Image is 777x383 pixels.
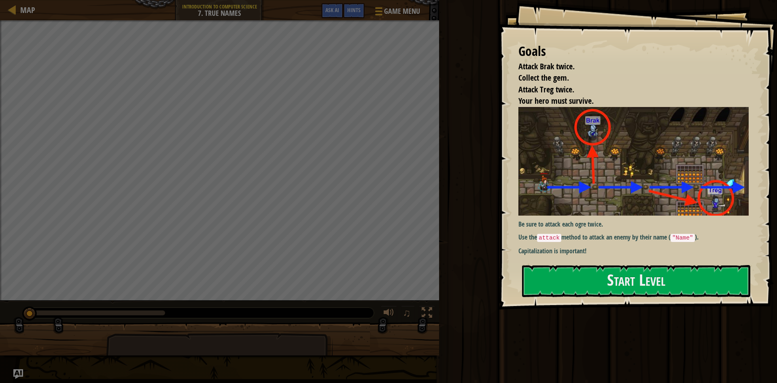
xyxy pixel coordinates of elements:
button: Game Menu [369,3,425,22]
p: Capitalization is important! [518,246,755,256]
button: ♫ [401,306,415,322]
span: ♫ [403,307,411,319]
code: attack [537,234,561,242]
button: Adjust volume [381,306,397,322]
button: Ask AI [321,3,343,18]
span: Map [20,4,35,15]
li: Attack Brak twice. [508,61,747,73]
code: "Name" [671,234,695,242]
span: Attack Treg twice. [518,84,574,95]
li: Your hero must survive. [508,95,747,107]
span: Hints [347,6,361,14]
div: Goals [518,42,749,61]
p: Be sure to attack each ogre twice. [518,220,755,229]
button: Toggle fullscreen [419,306,435,322]
span: Ask AI [325,6,339,14]
li: Attack Treg twice. [508,84,747,96]
button: Ask AI [13,369,23,379]
li: Collect the gem. [508,72,747,84]
span: Game Menu [384,6,420,17]
button: Start Level [522,265,750,297]
span: Attack Brak twice. [518,61,575,72]
p: Use the method to attack an enemy by their name ( ). [518,233,755,242]
a: Map [16,4,35,15]
span: Collect the gem. [518,72,569,83]
img: True names [518,107,755,216]
span: Your hero must survive. [518,95,594,106]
